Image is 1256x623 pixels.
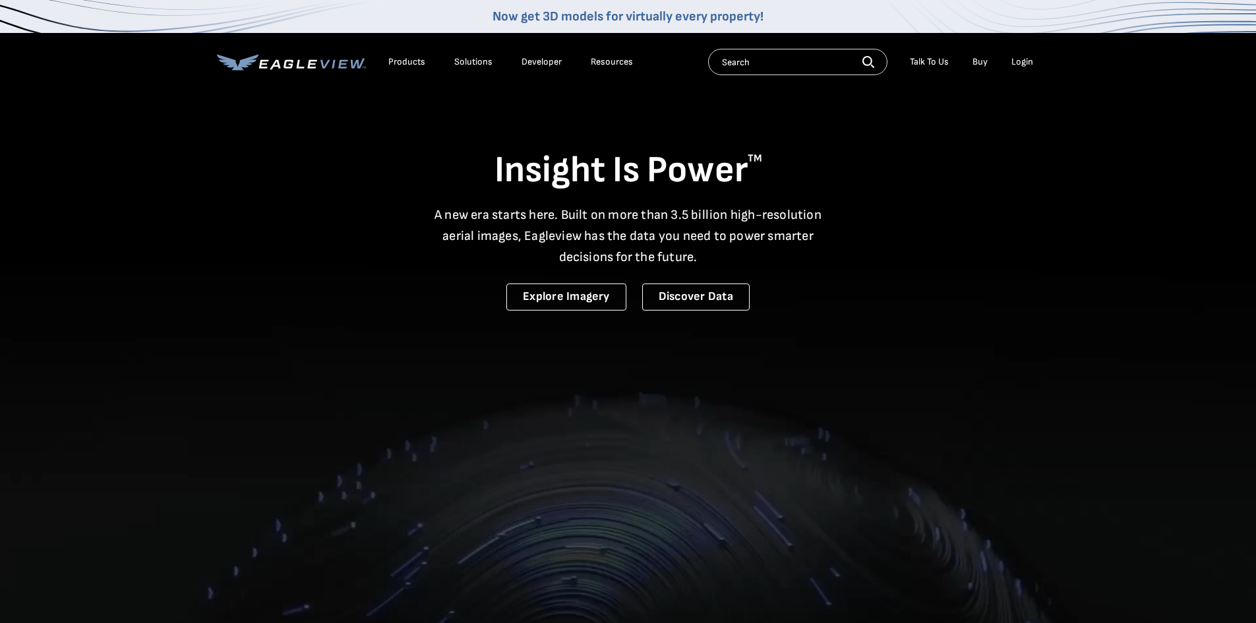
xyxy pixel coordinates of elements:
[493,9,763,24] a: Now get 3D models for virtually every property!
[217,148,1040,194] h1: Insight Is Power
[591,56,633,68] div: Resources
[522,56,562,68] a: Developer
[388,56,425,68] div: Products
[910,56,949,68] div: Talk To Us
[748,152,762,165] sup: TM
[506,283,626,311] a: Explore Imagery
[1011,56,1033,68] div: Login
[454,56,493,68] div: Solutions
[972,56,988,68] a: Buy
[427,204,830,268] p: A new era starts here. Built on more than 3.5 billion high-resolution aerial images, Eagleview ha...
[642,283,750,311] a: Discover Data
[708,49,887,75] input: Search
